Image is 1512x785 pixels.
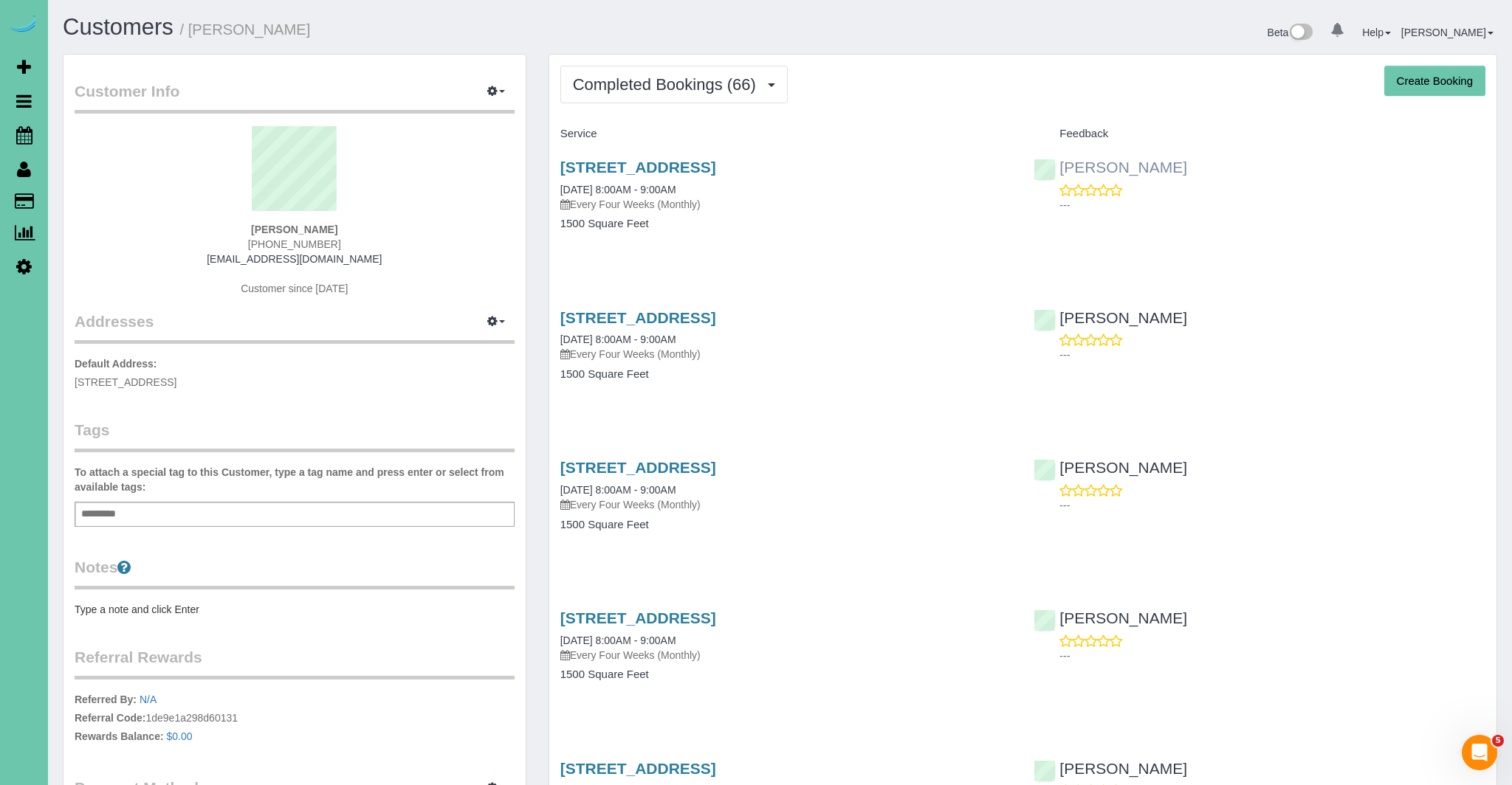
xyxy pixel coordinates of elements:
small: / [PERSON_NAME] [180,21,311,38]
iframe: Intercom live chat [1462,735,1497,770]
button: Create Booking [1384,66,1485,97]
h4: 1500 Square Feet [560,668,1012,681]
a: [STREET_ADDRESS] [560,760,716,777]
legend: Customer Info [75,80,515,114]
p: --- [1059,198,1485,212]
span: Completed Bookings (66) [573,75,763,94]
a: [PERSON_NAME] [1034,309,1187,326]
a: [EMAIL_ADDRESS][DOMAIN_NAME] [207,253,382,265]
a: Beta [1268,27,1313,38]
a: [STREET_ADDRESS] [560,159,716,176]
span: [STREET_ADDRESS] [75,376,176,388]
a: [DATE] 8:00AM - 9:00AM [560,634,676,646]
p: 1de9e1a298d60131 [75,692,515,747]
span: Customer since [DATE] [241,283,348,294]
a: N/A [140,694,157,705]
p: Every Four Weeks (Monthly) [560,648,1012,663]
a: [DATE] 8:00AM - 9:00AM [560,333,676,345]
a: [DATE] 8:00AM - 9:00AM [560,484,676,496]
img: New interface [1288,24,1313,43]
p: --- [1059,347,1485,362]
label: Default Address: [75,356,157,371]
h4: 1500 Square Feet [560,218,1012,230]
strong: [PERSON_NAME] [251,224,337,235]
h4: 1500 Square Feet [560,368,1012,381]
a: [DATE] 8:00AM - 9:00AM [560,184,676,196]
span: [PHONE_NUMBER] [248,238,341,250]
legend: Referral Rewards [75,646,515,679]
legend: Tags [75,419,515,452]
p: --- [1059,649,1485,663]
a: [PERSON_NAME] [1034,609,1187,626]
a: Customers [63,14,173,40]
a: [PERSON_NAME] [1034,459,1187,476]
label: To attach a special tag to this Customer, type a tag name and press enter or select from availabl... [75,465,515,494]
a: [PERSON_NAME] [1401,27,1494,38]
a: [PERSON_NAME] [1034,159,1187,176]
a: [STREET_ADDRESS] [560,309,716,326]
p: Every Four Weeks (Monthly) [560,197,1012,212]
p: Every Four Weeks (Monthly) [560,347,1012,362]
p: Every Four Weeks (Monthly) [560,497,1012,512]
h4: 1500 Square Feet [560,519,1012,531]
a: [STREET_ADDRESS] [560,609,716,626]
label: Referral Code: [75,710,145,725]
pre: Type a note and click Enter [75,602,515,617]
img: Automaid Logo [9,15,38,35]
h4: Feedback [1034,128,1485,140]
p: --- [1059,498,1485,513]
a: $0.00 [167,730,193,742]
a: Help [1362,27,1391,38]
a: [STREET_ADDRESS] [560,459,716,476]
legend: Notes [75,556,515,589]
label: Referred By: [75,692,137,707]
h4: Service [560,128,1012,140]
label: Rewards Balance: [75,729,164,744]
button: Completed Bookings (66) [560,66,788,103]
a: [PERSON_NAME] [1034,760,1187,777]
span: 5 [1492,735,1504,747]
